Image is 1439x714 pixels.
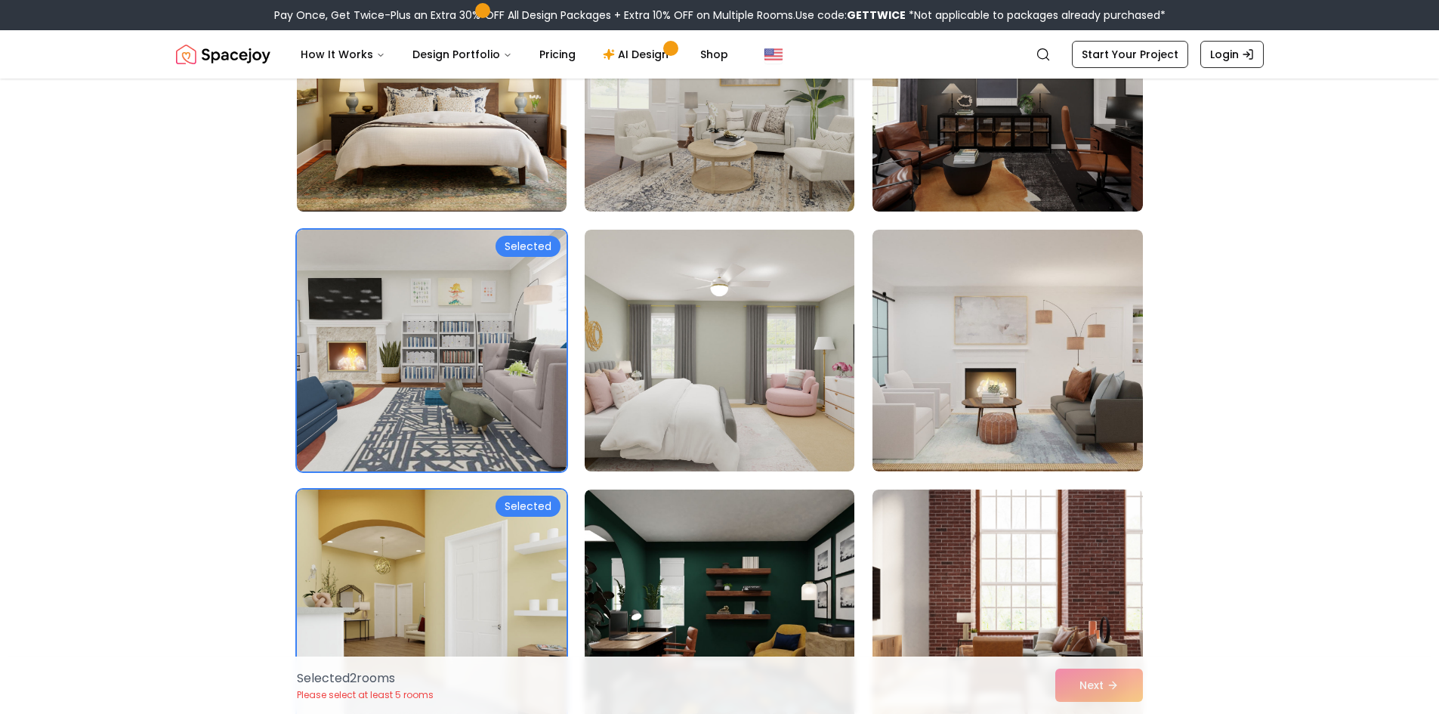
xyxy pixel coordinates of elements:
a: Shop [688,39,740,70]
p: Selected 2 room s [297,669,434,688]
a: Spacejoy [176,39,270,70]
button: Design Portfolio [400,39,524,70]
img: United States [764,45,783,63]
a: Login [1200,41,1264,68]
div: Pay Once, Get Twice-Plus an Extra 30% OFF All Design Packages + Extra 10% OFF on Multiple Rooms. [274,8,1166,23]
span: Use code: [795,8,906,23]
div: Selected [496,496,560,517]
img: Room room-10 [297,230,567,471]
a: Pricing [527,39,588,70]
nav: Global [176,30,1264,79]
img: Spacejoy Logo [176,39,270,70]
nav: Main [289,39,740,70]
button: How It Works [289,39,397,70]
b: GETTWICE [847,8,906,23]
p: Please select at least 5 rooms [297,689,434,701]
img: Room room-12 [872,230,1142,471]
div: Selected [496,236,560,257]
a: AI Design [591,39,685,70]
img: Room room-11 [585,230,854,471]
span: *Not applicable to packages already purchased* [906,8,1166,23]
a: Start Your Project [1072,41,1188,68]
